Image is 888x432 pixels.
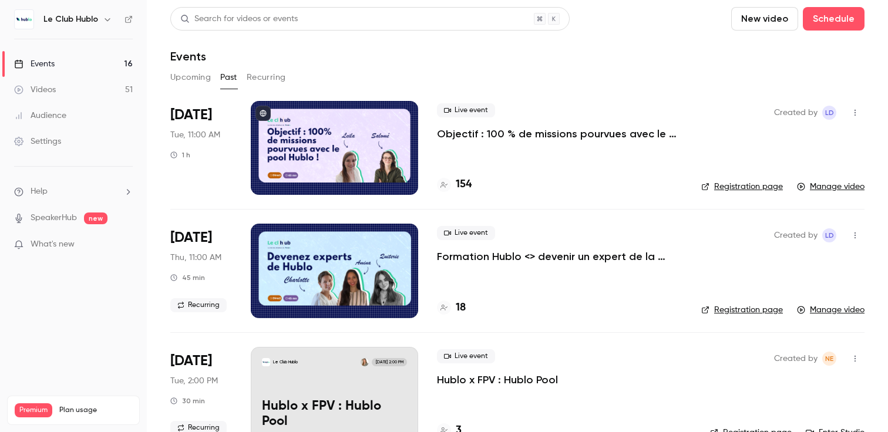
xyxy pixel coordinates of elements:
[437,349,495,363] span: Live event
[170,375,218,387] span: Tue, 2:00 PM
[170,150,190,160] div: 1 h
[43,14,98,25] h6: Le Club Hublo
[825,106,834,120] span: LD
[31,212,77,224] a: SpeakerHub
[59,406,132,415] span: Plan usage
[220,68,237,87] button: Past
[774,106,818,120] span: Created by
[170,49,206,63] h1: Events
[273,359,298,365] p: Le Club Hublo
[31,238,75,251] span: What's new
[825,228,834,242] span: LD
[170,273,205,282] div: 45 min
[361,358,369,366] img: Noelia Enriquez
[437,103,495,117] span: Live event
[247,68,286,87] button: Recurring
[14,58,55,70] div: Events
[437,226,495,240] span: Live event
[170,352,212,370] span: [DATE]
[170,101,232,195] div: Oct 7 Tue, 11:00 AM (Europe/Paris)
[797,304,865,316] a: Manage video
[14,84,56,96] div: Videos
[170,396,205,406] div: 30 min
[372,358,406,366] span: [DATE] 2:00 PM
[262,399,407,430] p: Hublo x FPV : Hublo Pool
[15,403,52,417] span: Premium
[701,181,783,193] a: Registration page
[774,352,818,366] span: Created by
[170,298,227,312] span: Recurring
[822,352,836,366] span: Noelia Enriquez
[822,106,836,120] span: Leila Domec
[15,10,33,29] img: Le Club Hublo
[437,127,682,141] a: Objectif : 100 % de missions pourvues avec le pool Hublo !
[14,110,66,122] div: Audience
[170,68,211,87] button: Upcoming
[84,212,107,224] span: new
[170,228,212,247] span: [DATE]
[14,185,133,198] li: help-dropdown-opener
[701,304,783,316] a: Registration page
[437,177,472,193] a: 154
[437,249,682,264] a: Formation Hublo <> devenir un expert de la plateforme !
[803,7,865,31] button: Schedule
[822,228,836,242] span: Leila Domec
[437,373,558,387] a: Hublo x FPV : Hublo Pool
[456,300,466,316] h4: 18
[825,352,833,366] span: NE
[14,136,61,147] div: Settings
[170,252,221,264] span: Thu, 11:00 AM
[797,181,865,193] a: Manage video
[170,224,232,318] div: Oct 2 Thu, 11:00 AM (Europe/Paris)
[170,129,220,141] span: Tue, 11:00 AM
[731,7,798,31] button: New video
[170,106,212,124] span: [DATE]
[437,300,466,316] a: 18
[180,13,298,25] div: Search for videos or events
[31,185,48,198] span: Help
[262,358,270,366] img: Hublo x FPV : Hublo Pool
[774,228,818,242] span: Created by
[119,239,133,250] iframe: Noticeable Trigger
[456,177,472,193] h4: 154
